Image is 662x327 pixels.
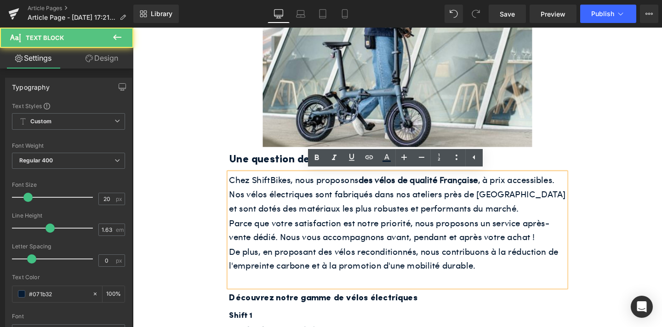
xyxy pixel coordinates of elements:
[101,297,455,310] h4: Shift 1
[12,313,125,320] div: Font
[268,5,290,23] a: Desktop
[111,311,200,324] a: vélo électrique Shift 1
[445,5,463,23] button: Undo
[334,5,356,23] a: Mobile
[530,5,576,23] a: Preview
[30,118,51,126] b: Custom
[116,227,124,233] span: em
[312,5,334,23] a: Tablet
[28,5,133,12] a: Article Pages
[580,5,636,23] button: Publish
[290,5,312,23] a: Laptop
[29,289,88,299] input: Color
[237,154,363,166] a: des vélos de qualité Française
[12,102,125,109] div: Text Styles
[101,199,438,227] span: Parce que votre satisfaction est notre priorité, nous proposons un service après-vente dédié. Nou...
[12,182,125,188] div: Font Size
[541,9,565,19] span: Preview
[116,258,124,264] span: px
[133,5,179,23] a: New Library
[101,130,455,148] h2: Une question de mode de vie
[12,143,125,149] div: Font Weight
[151,10,172,18] span: Library
[68,48,135,69] a: Design
[101,277,455,293] h3: Découvrez notre gamme de vélos électriques
[19,157,53,164] b: Regular 400
[103,286,125,302] div: %
[101,229,447,257] span: De plus, en proposant des vélos reconditionnés, nous contribuons à la réduction de l'empreinte ca...
[631,296,653,318] div: Open Intercom Messenger
[101,154,455,196] span: , à prix accessibles. Nos vélos électriques sont fabriqués dans nos ateliers près de [GEOGRAPHIC_...
[12,78,50,91] div: Typography
[101,154,237,166] span: Chez ShiftBikes, nous proposons
[640,5,658,23] button: More
[12,212,125,219] div: Line Height
[467,5,485,23] button: Redo
[500,9,515,19] span: Save
[12,243,125,250] div: Letter Spacing
[12,274,125,281] div: Text Color
[28,14,116,21] span: Article Page - [DATE] 17:21:31
[116,196,124,202] span: px
[591,10,614,17] span: Publish
[26,34,64,41] span: Text Block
